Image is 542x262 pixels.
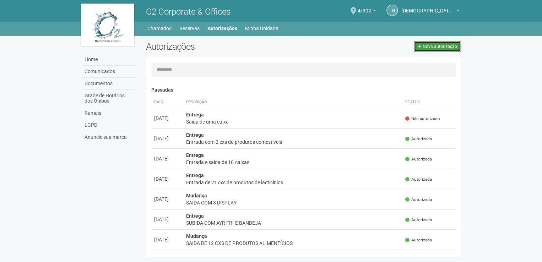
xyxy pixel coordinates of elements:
a: Comunicados [83,66,135,78]
a: Ramais [83,107,135,119]
span: Autorizada [405,156,432,162]
a: Reservas [179,23,200,33]
span: Autorizada [405,197,432,203]
span: 4/302 [358,1,371,13]
span: Autorizada [405,217,432,223]
a: Chamados [147,23,172,33]
div: [DATE] [154,236,180,243]
strong: Entrega [186,213,204,219]
h2: Autorizações [146,41,298,52]
th: Data [151,97,183,108]
div: SAIDA DE 12 CXS DE PRODUTOS ALIMENTÍCIOS [186,240,400,247]
strong: Entrega [186,152,204,158]
strong: Entrega [186,132,204,138]
a: 4/302 [358,9,376,15]
strong: Entrega [186,112,204,118]
a: Nova autorização [414,41,461,52]
strong: Mudança [186,233,207,239]
span: Autorizada [405,237,432,243]
div: [DATE] [154,216,180,223]
a: TN [386,5,398,16]
a: [DEMOGRAPHIC_DATA][PERSON_NAME] LUNGUINHO [401,9,459,15]
span: Não autorizada [405,116,440,122]
span: Autorizada [405,176,432,182]
strong: Mudança [186,193,207,198]
a: Grade de Horários dos Ônibus [83,90,135,107]
div: [DATE] [154,175,180,182]
img: logo.jpg [81,4,134,46]
div: [DATE] [154,155,180,162]
th: Descrição [183,97,402,108]
div: Entrada e saida de 10 caixas [186,159,400,166]
div: Entrada com 2 cxs de produtos comestíveis [186,138,400,146]
div: Saida de uma caixa [186,118,400,125]
span: O2 Corporate & Offices [146,7,231,17]
div: Entrada de 21 cxs de produtos de lacticínios [186,179,400,186]
div: SAIDA COM 3 DISPLAY [186,199,400,206]
span: THAIS NOBREGA LUNGUINHO [401,1,455,13]
div: [DATE] [154,196,180,203]
th: Status [402,97,456,108]
span: Nova autorização [423,44,457,49]
div: [DATE] [154,115,180,122]
a: Home [83,54,135,66]
a: Documentos [83,78,135,90]
strong: Entrega [186,173,204,178]
div: SUBIDA COM AYR FRI E BANDEJA [186,219,400,226]
a: Autorizações [207,23,237,33]
a: Anuncie sua marca [83,131,135,143]
div: [DATE] [154,135,180,142]
a: LGPD [83,119,135,131]
h4: Passadas [151,87,456,93]
span: Autorizada [405,136,432,142]
a: Minha Unidade [245,23,278,33]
